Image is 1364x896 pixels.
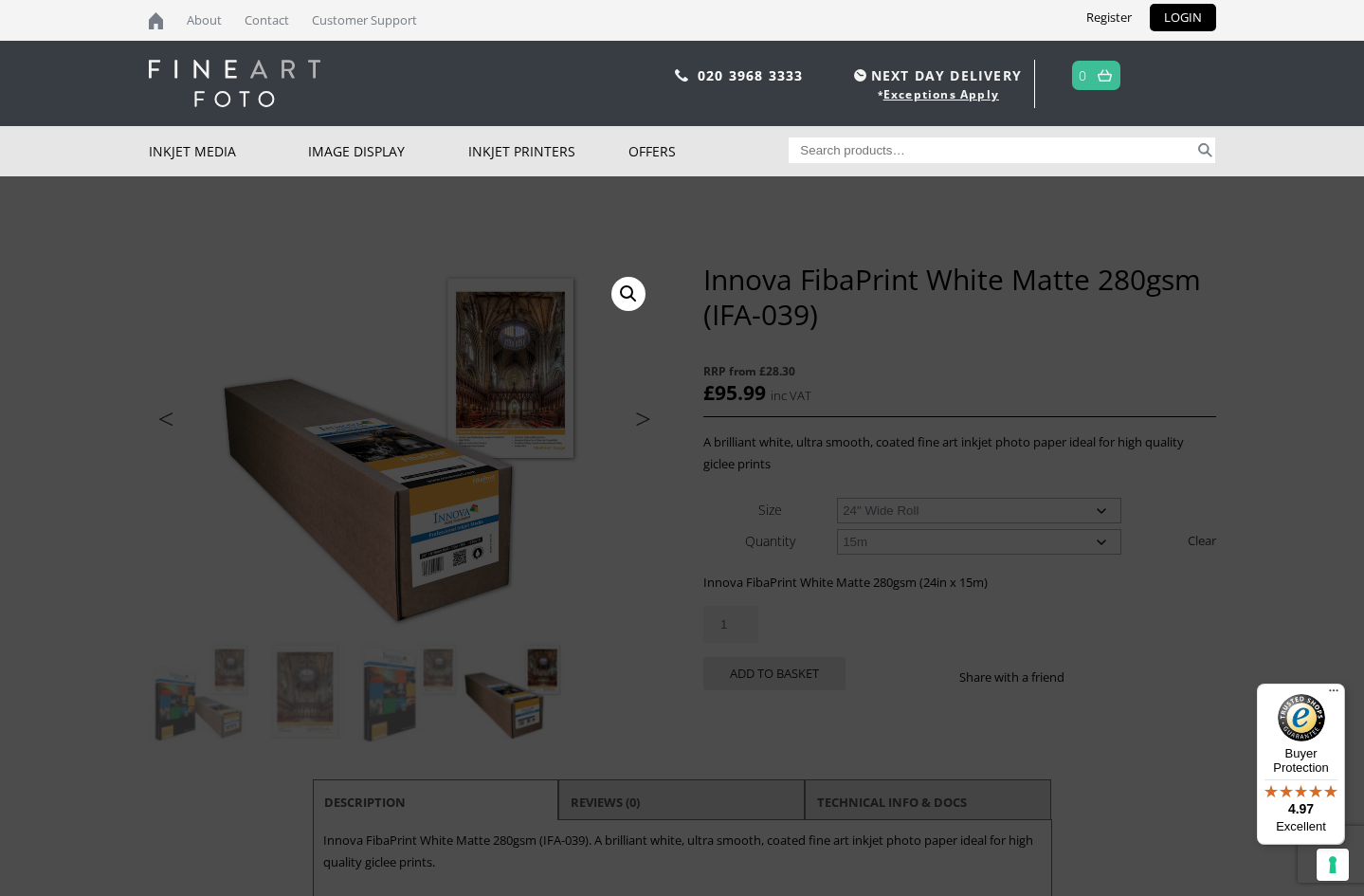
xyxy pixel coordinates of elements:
a: View full-screen image gallery [611,277,646,311]
a: Register [1072,4,1146,31]
img: logo-white.svg [149,60,320,107]
button: Menu [1322,684,1345,706]
button: Trusted Shops TrustmarkBuyer Protection4.97Excellent [1257,684,1345,845]
a: Inkjet Media [149,126,309,176]
a: 0 [1079,62,1087,89]
a: Image Display [308,126,468,176]
p: Buyer Protection [1257,746,1345,775]
input: Search products… [789,137,1194,163]
a: Exceptions Apply [883,86,999,102]
span: 4.97 [1288,801,1314,816]
button: Your consent preferences for tracking technologies [1317,849,1349,881]
a: Inkjet Printers [468,126,628,176]
img: time.svg [854,69,866,82]
img: phone.svg [675,69,688,82]
img: Trusted Shops Trustmark [1278,694,1325,741]
a: 020 3968 3333 [698,66,804,84]
img: basket.svg [1098,69,1112,82]
button: Search [1194,137,1216,163]
a: Offers [628,126,789,176]
p: Excellent [1257,819,1345,834]
a: LOGIN [1150,4,1216,31]
span: NEXT DAY DELIVERY [849,64,1022,86]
